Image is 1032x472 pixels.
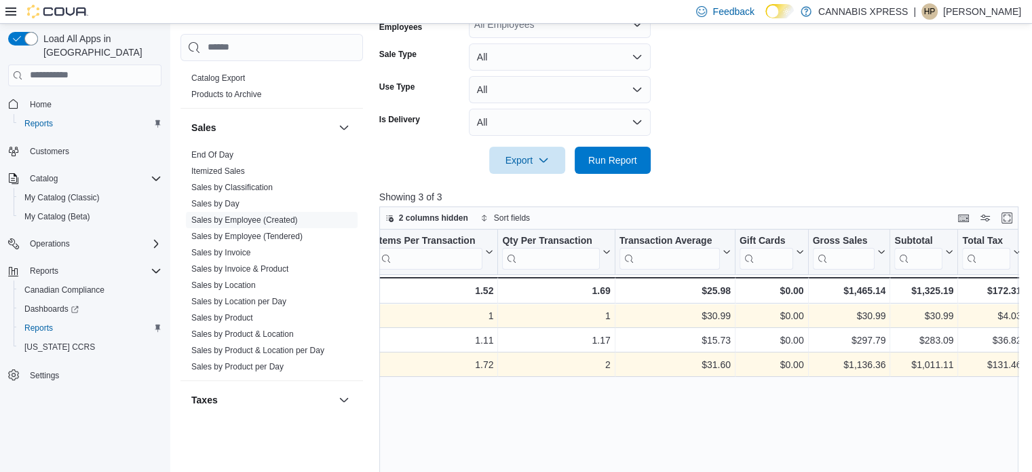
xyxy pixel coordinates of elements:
div: Gross Sales [812,234,875,269]
a: Reports [19,115,58,132]
button: Run Report [575,147,651,174]
button: Reports [24,263,64,279]
button: Export [489,147,565,174]
span: Customers [24,143,161,160]
button: Enter fullscreen [999,210,1015,226]
a: My Catalog (Beta) [19,208,96,225]
span: Settings [30,370,59,381]
div: 1 [502,308,610,324]
a: Sales by Location per Day [191,297,286,306]
span: Reports [19,320,161,336]
div: $172.31 [962,283,1021,299]
button: Display options [977,210,993,226]
button: Qty Per Transaction [502,234,610,269]
a: Catalog Export [191,73,245,83]
a: Reports [19,320,58,336]
div: Harrattan Parhar [921,3,938,20]
nav: Complex example [8,89,161,420]
a: Dashboards [19,301,84,317]
span: HP [924,3,936,20]
div: Transaction Average [619,234,719,247]
div: $30.99 [894,308,953,324]
div: Gift Card Sales [740,234,793,269]
div: Qty Per Transaction [502,234,599,247]
a: Sales by Product & Location per Day [191,346,324,355]
span: [US_STATE] CCRS [24,342,95,352]
span: Sort fields [494,213,530,223]
p: CANNABIS XPRESS [818,3,908,20]
a: [US_STATE] CCRS [19,339,100,355]
span: My Catalog (Beta) [24,211,90,222]
a: Dashboards [14,299,167,319]
a: Sales by Product [191,313,253,323]
a: Sales by Product & Location [191,329,294,339]
span: Reports [19,115,161,132]
div: Transaction Average [619,234,719,269]
button: Transaction Average [619,234,730,269]
button: Home [3,94,167,114]
button: Gift Cards [740,234,804,269]
span: My Catalog (Classic) [24,192,100,203]
button: Reports [14,114,167,133]
span: Sales by Invoice [191,247,250,258]
span: My Catalog (Classic) [19,189,161,206]
span: Reports [30,266,58,276]
div: $36.82 [962,332,1021,348]
div: Gross Sales [812,234,875,247]
span: Sales by Employee (Tendered) [191,231,303,242]
a: Sales by Day [191,199,240,208]
span: Home [24,96,161,113]
span: End Of Day [191,149,233,160]
button: Sales [336,120,352,136]
span: Export [497,147,557,174]
span: Itemized Sales [191,166,245,177]
div: $30.99 [619,308,730,324]
div: Products [180,70,363,108]
a: Canadian Compliance [19,282,110,298]
a: Sales by Invoice & Product [191,264,288,274]
span: Washington CCRS [19,339,161,355]
span: Catalog [24,170,161,187]
button: Reports [3,261,167,280]
div: 2 [502,357,610,373]
span: Sales by Day [191,198,240,209]
span: Dark Mode [765,18,766,19]
div: Subtotal [894,234,942,247]
span: Load All Apps in [GEOGRAPHIC_DATA] [38,32,161,59]
div: $0.00 [740,332,804,348]
span: Sales by Employee (Created) [191,215,298,225]
div: $4.03 [962,308,1021,324]
p: Showing 3 of 3 [379,190,1025,204]
div: Qty Per Transaction [502,234,599,269]
a: Home [24,96,57,113]
span: Canadian Compliance [19,282,161,298]
div: 1.11 [377,332,494,348]
button: Catalog [24,170,63,187]
h3: Taxes [191,393,218,407]
a: Sales by Product per Day [191,362,284,371]
span: My Catalog (Beta) [19,208,161,225]
a: Sales by Employee (Tendered) [191,232,303,241]
span: Dashboards [24,304,79,314]
a: My Catalog (Classic) [19,189,105,206]
a: Sales by Classification [191,183,273,192]
button: Total Tax [962,234,1021,269]
span: Reports [24,263,161,279]
label: Is Delivery [379,114,420,125]
span: Customers [30,146,69,157]
button: Taxes [191,393,333,407]
a: Customers [24,143,75,160]
button: Operations [24,236,75,252]
div: $131.46 [962,357,1021,373]
a: Products to Archive [191,90,261,99]
span: 2 columns hidden [399,213,468,223]
a: Sales by Invoice [191,248,250,257]
button: All [469,43,651,71]
button: Items Per Transaction [377,234,494,269]
span: Sales by Location [191,280,256,291]
span: Sales by Product & Location per Day [191,345,324,356]
span: Reports [24,323,53,333]
div: Items Per Transaction [377,234,483,269]
button: All [469,109,651,136]
span: Sales by Product per Day [191,361,284,372]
